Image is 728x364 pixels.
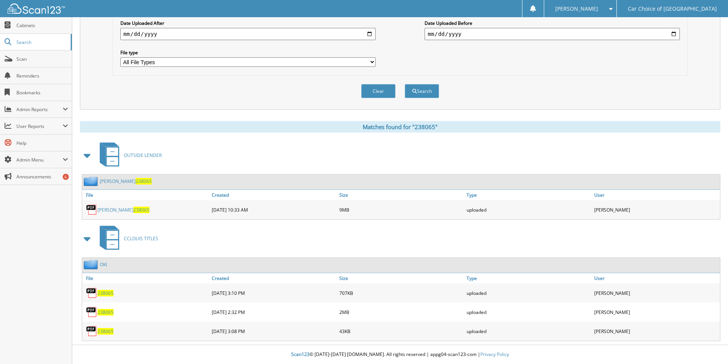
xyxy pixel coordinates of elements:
[405,84,439,98] button: Search
[210,273,337,283] a: Created
[136,178,152,184] span: 238065
[86,325,97,337] img: PDF.png
[16,22,68,29] span: Cabinets
[86,204,97,215] img: PDF.png
[210,324,337,339] div: [DATE] 3:08 PM
[16,123,63,129] span: User Reports
[210,202,337,217] div: [DATE] 10:33 AM
[16,56,68,62] span: Scan
[592,190,720,200] a: User
[16,140,68,146] span: Help
[465,190,592,200] a: Type
[465,285,592,301] div: uploaded
[480,351,509,358] a: Privacy Policy
[97,309,113,315] a: 238065
[210,190,337,200] a: Created
[337,202,465,217] div: 9MB
[337,304,465,320] div: 2MB
[63,174,69,180] div: 6
[555,6,598,11] span: [PERSON_NAME]
[16,73,68,79] span: Reminders
[592,304,720,320] div: [PERSON_NAME]
[337,190,465,200] a: Size
[628,6,717,11] span: Car Choice of [GEOGRAPHIC_DATA]
[361,84,396,98] button: Clear
[80,121,720,133] div: Matches found for "238065"
[8,3,65,14] img: scan123-logo-white.svg
[16,89,68,96] span: Bookmarks
[16,39,67,45] span: Search
[592,285,720,301] div: [PERSON_NAME]
[133,207,149,213] span: 238065
[120,49,376,56] label: File type
[465,202,592,217] div: uploaded
[124,152,162,159] span: OUTSIDE LENDER
[86,306,97,318] img: PDF.png
[95,140,162,170] a: OUTSIDE LENDER
[97,207,149,213] a: [PERSON_NAME]238065
[120,28,376,40] input: start
[337,273,465,283] a: Size
[465,304,592,320] div: uploaded
[465,273,592,283] a: Type
[592,202,720,217] div: [PERSON_NAME]
[120,20,376,26] label: Date Uploaded After
[425,28,680,40] input: end
[16,173,68,180] span: Announcements
[100,261,107,268] a: OKI
[97,328,113,335] a: 238065
[291,351,310,358] span: Scan123
[690,327,728,364] iframe: Chat Widget
[337,324,465,339] div: 43KB
[84,176,100,186] img: folder2.png
[465,324,592,339] div: uploaded
[16,157,63,163] span: Admin Menu
[124,235,158,242] span: CCLOUIS TITLES
[592,273,720,283] a: User
[337,285,465,301] div: 707KB
[82,273,210,283] a: File
[86,287,97,299] img: PDF.png
[97,290,113,296] a: 238065
[72,345,728,364] div: © [DATE]-[DATE] [DOMAIN_NAME]. All rights reserved | appg04-scan123-com |
[592,324,720,339] div: [PERSON_NAME]
[84,260,100,269] img: folder2.png
[82,190,210,200] a: File
[425,20,680,26] label: Date Uploaded Before
[16,106,63,113] span: Admin Reports
[210,285,337,301] div: [DATE] 3:10 PM
[95,223,158,254] a: CCLOUIS TITLES
[100,178,152,184] a: [PERSON_NAME]238065
[210,304,337,320] div: [DATE] 2:32 PM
